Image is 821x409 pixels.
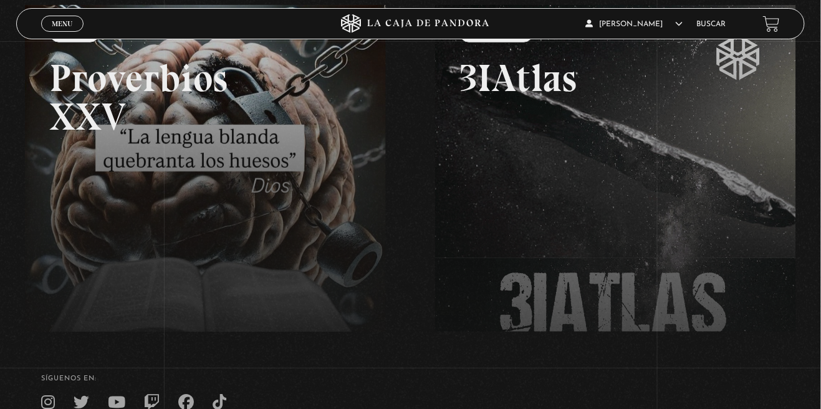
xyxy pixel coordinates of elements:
a: View your shopping cart [763,16,780,32]
span: [PERSON_NAME] [585,21,683,28]
span: Menu [52,20,72,27]
h4: SÍguenos en: [41,375,780,382]
span: Cerrar [48,31,77,39]
a: Buscar [696,21,726,28]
